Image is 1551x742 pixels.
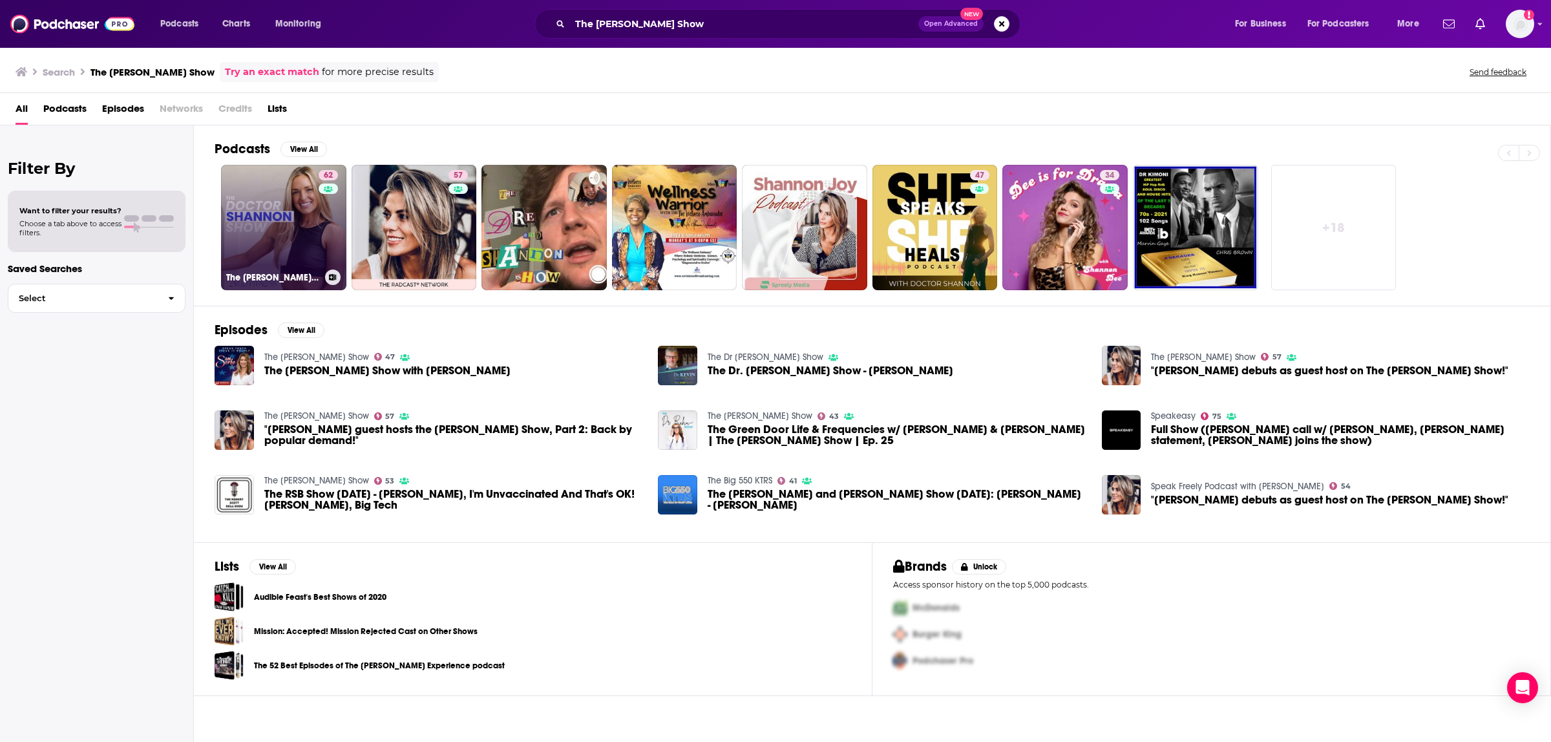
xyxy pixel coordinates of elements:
[888,595,913,621] img: First Pro Logo
[218,98,252,125] span: Credits
[8,284,185,313] button: Select
[1299,14,1388,34] button: open menu
[1470,13,1490,35] a: Show notifications dropdown
[43,98,87,125] a: Podcasts
[1271,165,1397,290] a: +18
[249,559,296,575] button: View All
[1151,424,1530,446] span: Full Show ([PERSON_NAME] call w/ [PERSON_NAME], [PERSON_NAME] statement, [PERSON_NAME] joins the ...
[8,294,158,302] span: Select
[90,66,215,78] h3: The [PERSON_NAME] Show
[215,346,254,385] img: The Sam Sorbo Show with Dr Shannon Kroner
[658,475,697,514] a: The Frank and Jill Show 8-11-25: Dr. Erin Shannon - Greg Willard
[893,558,947,575] h2: Brands
[708,410,812,421] a: The Dr. Rahm Show
[254,624,478,639] a: Mission: Accepted! Mission Rejected Cast on Other Shows
[215,322,324,338] a: EpisodesView All
[1151,481,1324,492] a: Speak Freely Podcast with Patrick Howley
[454,169,463,182] span: 57
[829,414,839,419] span: 43
[1438,13,1460,35] a: Show notifications dropdown
[266,14,338,34] button: open menu
[43,66,75,78] h3: Search
[102,98,144,125] a: Episodes
[913,629,962,640] span: Burger King
[1151,410,1196,421] a: Speakeasy
[913,655,973,666] span: Podchaser Pro
[1102,346,1141,385] img: "Dr. Clayton Baker debuts as guest host on The Shannon Joy Show!"
[225,65,319,79] a: Try an exact match
[888,621,913,648] img: Second Pro Logo
[226,272,320,283] h3: The [PERSON_NAME] Show
[8,159,185,178] h2: Filter By
[19,206,121,215] span: Want to filter your results?
[264,424,643,446] span: "[PERSON_NAME] guest hosts the [PERSON_NAME] Show, Part 2: Back by popular demand!"
[264,489,643,511] span: The RSB Show [DATE] - [PERSON_NAME], I'm Unvaccinated And That's OK! [PERSON_NAME], Big Tech
[708,365,953,376] span: The Dr. [PERSON_NAME] Show - [PERSON_NAME]
[215,475,254,514] img: The RSB Show 8-15-23 - Dr. Shannon Kroner, I'm Unvaccinated And That's OK! Cyrus Nooriala, Big Tech
[8,262,185,275] p: Saved Searches
[960,8,984,20] span: New
[254,659,505,673] a: The 52 Best Episodes of The [PERSON_NAME] Experience podcast
[215,617,244,646] a: Mission: Accepted! Mission Rejected Cast on Other Shows
[1397,15,1419,33] span: More
[1235,15,1286,33] span: For Business
[160,15,198,33] span: Podcasts
[215,410,254,450] img: "Dr. Clayton Baker guest hosts the Shannon Joy Show, Part 2: Back by popular demand!"
[264,489,643,511] a: The RSB Show 8-15-23 - Dr. Shannon Kroner, I'm Unvaccinated And That's OK! Cyrus Nooriala, Big Tech
[19,219,121,237] span: Choose a tab above to access filters.
[215,558,296,575] a: ListsView All
[280,142,327,157] button: View All
[221,165,346,290] a: 62The [PERSON_NAME] Show
[1151,494,1508,505] span: "[PERSON_NAME] debuts as guest host on The [PERSON_NAME] Show!"
[374,353,396,361] a: 47
[1151,494,1508,505] a: "Dr. Clayton Baker debuts as guest host on The Shannon Joy Show!"
[215,141,327,157] a: PodcastsView All
[1102,410,1141,450] img: Full Show (Shannon's call w/ Drew Brees, Roger Goodell's statement, Lil Wayne joins the show)
[374,477,395,485] a: 53
[570,14,918,34] input: Search podcasts, credits, & more...
[658,410,697,450] a: The Green Door Life & Frequencies w/ Shannon Morse & Dr. Christina Rahm | The Dr. Rahm Show | Ep. 25
[215,651,244,680] a: The 52 Best Episodes of The Joe Rogan Experience podcast
[264,365,511,376] span: The [PERSON_NAME] Show with [PERSON_NAME]
[1388,14,1435,34] button: open menu
[888,648,913,674] img: Third Pro Logo
[547,9,1033,39] div: Search podcasts, credits, & more...
[264,352,369,363] a: The Sam Sorbo Show
[324,169,333,182] span: 62
[708,365,953,376] a: The Dr. Kevin Show - Shannon E. Stewart
[275,15,321,33] span: Monitoring
[10,12,134,36] a: Podchaser - Follow, Share and Rate Podcasts
[448,170,468,180] a: 57
[1506,10,1534,38] button: Show profile menu
[1002,165,1128,290] a: 34
[924,21,978,27] span: Open Advanced
[708,424,1086,446] span: The Green Door Life & Frequencies w/ [PERSON_NAME] & [PERSON_NAME] | The [PERSON_NAME] Show | Ep. 25
[708,489,1086,511] a: The Frank and Jill Show 8-11-25: Dr. Erin Shannon - Greg Willard
[322,65,434,79] span: for more precise results
[278,323,324,338] button: View All
[1524,10,1534,20] svg: Add a profile image
[777,477,797,485] a: 41
[160,98,203,125] span: Networks
[1151,365,1508,376] a: "Dr. Clayton Baker debuts as guest host on The Shannon Joy Show!"
[268,98,287,125] a: Lists
[952,559,1007,575] button: Unlock
[264,475,369,486] a: The Robert Scott Bell Show
[1507,672,1538,703] div: Open Intercom Messenger
[319,170,338,180] a: 62
[708,352,823,363] a: The Dr Kevin Show
[385,414,394,419] span: 57
[970,170,989,180] a: 47
[1201,412,1221,420] a: 75
[214,14,258,34] a: Charts
[215,582,244,611] a: Audible Feast's Best Shows of 2020
[16,98,28,125] a: All
[1341,483,1351,489] span: 54
[872,165,998,290] a: 47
